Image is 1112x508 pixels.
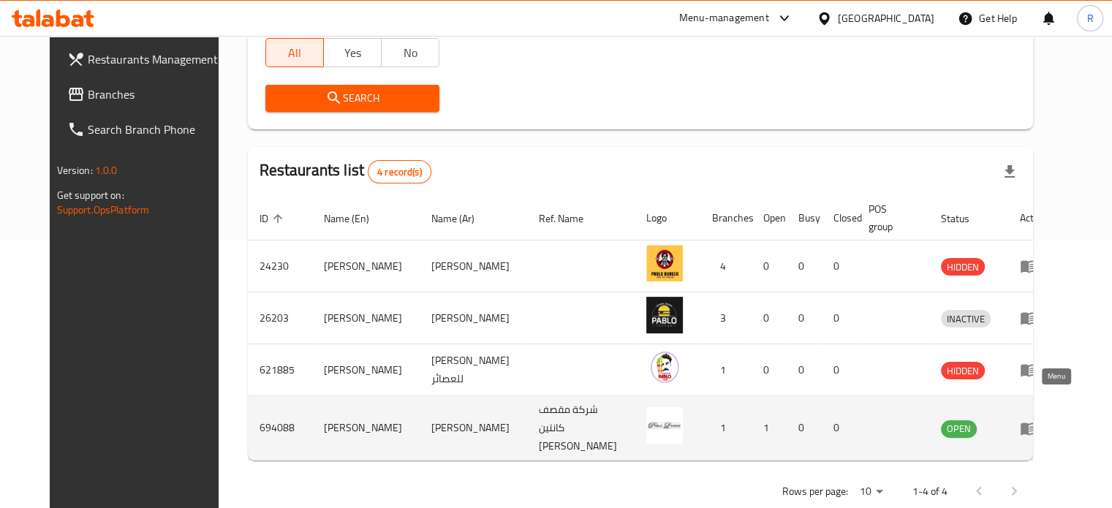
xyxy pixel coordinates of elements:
td: 24230 [248,240,312,292]
span: Restaurants Management [88,50,224,68]
td: [PERSON_NAME] [420,240,527,292]
td: 0 [752,292,787,344]
p: 1-4 of 4 [912,482,947,501]
td: [PERSON_NAME] [312,240,420,292]
td: 1 [700,396,752,460]
span: Search Branch Phone [88,121,224,138]
div: HIDDEN [941,362,985,379]
span: HIDDEN [941,363,985,379]
button: All [265,38,324,67]
td: [PERSON_NAME] [312,292,420,344]
td: 694088 [248,396,312,460]
td: 621885 [248,344,312,396]
a: Restaurants Management [56,42,235,77]
span: No [387,42,434,64]
span: INACTIVE [941,311,991,327]
td: 0 [752,240,787,292]
td: 0 [822,344,857,396]
div: HIDDEN [941,258,985,276]
th: Action [1008,196,1059,240]
td: [PERSON_NAME] [420,396,527,460]
td: [PERSON_NAME] [312,396,420,460]
p: Rows per page: [782,482,847,501]
span: Ref. Name [539,210,602,227]
td: 0 [787,344,822,396]
div: Export file [992,154,1027,189]
div: Menu [1020,309,1047,327]
td: 0 [752,344,787,396]
th: Branches [700,196,752,240]
td: شركة مقصف كانتين [PERSON_NAME] [527,396,635,460]
span: POS group [869,200,912,235]
img: Pablo Burger [646,245,683,281]
span: HIDDEN [941,259,985,276]
td: 0 [787,292,822,344]
td: [PERSON_NAME] للعصائر [420,344,527,396]
span: R [1086,10,1093,26]
img: Pablo Lounge [646,407,683,444]
td: 0 [822,240,857,292]
div: OPEN [941,420,977,438]
td: 0 [822,396,857,460]
span: Get support on: [57,186,124,205]
span: Version: [57,161,93,180]
th: Busy [787,196,822,240]
div: INACTIVE [941,310,991,327]
span: All [272,42,318,64]
button: No [381,38,439,67]
td: 0 [822,292,857,344]
img: Pablo juice [646,349,683,385]
th: Logo [635,196,700,240]
span: Name (En) [324,210,388,227]
span: OPEN [941,420,977,437]
th: Closed [822,196,857,240]
h2: Restaurants list [260,159,431,183]
div: Menu [1020,257,1047,275]
td: 1 [752,396,787,460]
td: 0 [787,240,822,292]
td: [PERSON_NAME] [420,292,527,344]
td: 26203 [248,292,312,344]
a: Support.OpsPlatform [57,200,150,219]
span: Yes [330,42,376,64]
div: Total records count [368,160,431,183]
td: 3 [700,292,752,344]
div: Rows per page: [853,481,888,503]
td: 0 [787,396,822,460]
span: Branches [88,86,224,103]
span: 4 record(s) [368,165,431,179]
a: Branches [56,77,235,112]
div: [GEOGRAPHIC_DATA] [838,10,934,26]
th: Open [752,196,787,240]
span: Name (Ar) [431,210,493,227]
span: Status [941,210,988,227]
button: Search [265,85,440,112]
img: Pablo Lounge [646,297,683,333]
td: 1 [700,344,752,396]
span: Search [277,89,428,107]
td: 4 [700,240,752,292]
table: enhanced table [248,196,1059,460]
span: ID [260,210,287,227]
button: Yes [323,38,382,67]
td: [PERSON_NAME] [312,344,420,396]
div: Menu-management [679,10,769,27]
a: Search Branch Phone [56,112,235,147]
span: 1.0.0 [95,161,118,180]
